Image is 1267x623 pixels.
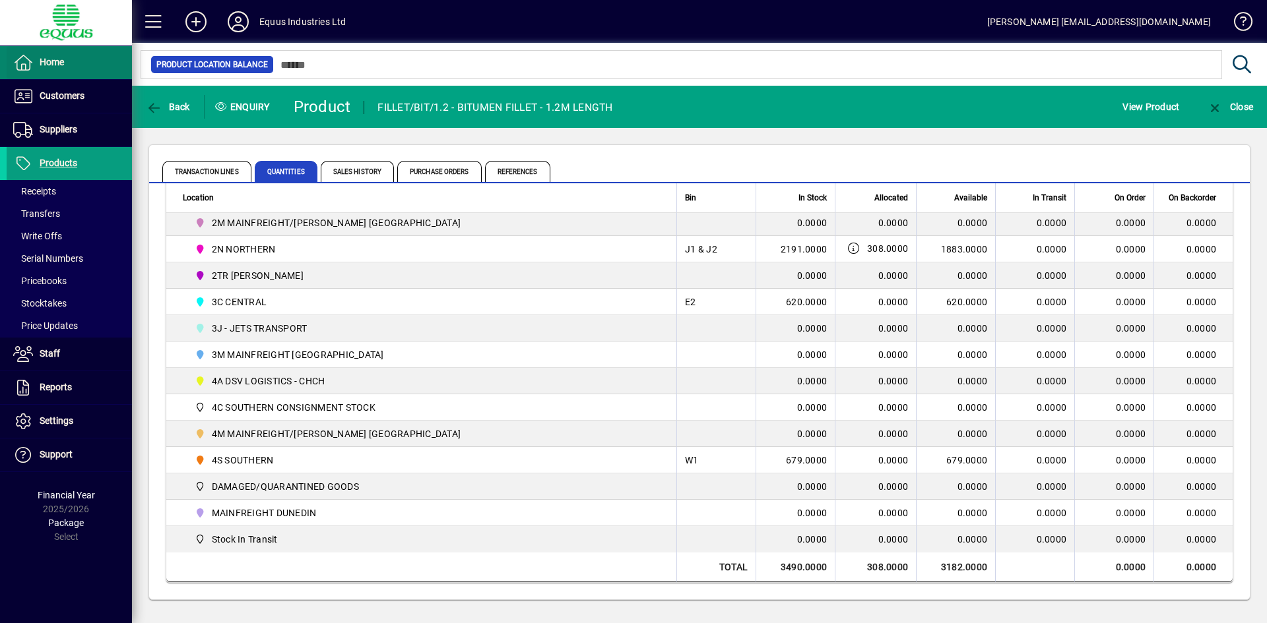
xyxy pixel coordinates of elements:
td: 0.0000 [1153,289,1233,315]
span: Receipts [13,186,56,196]
span: 0.0000 [1116,506,1146,519]
span: References [485,161,550,182]
span: 4C SOUTHERN CONSIGNMENT STOCK [189,400,662,415]
span: Staff [40,348,60,359]
button: Profile [217,10,259,34]
td: 0.0000 [916,421,995,447]
a: Customers [7,80,132,113]
span: 0.0000 [1037,376,1067,386]
span: Financial Year [38,490,95,500]
span: On Order [1115,191,1146,205]
span: 0.0000 [1037,534,1067,545]
a: Transfers [7,202,132,225]
span: In Transit [1033,191,1066,205]
span: Product Location Balance [156,58,268,71]
td: 0.0000 [756,526,835,552]
td: 0.0000 [916,368,995,394]
td: 0.0000 [1153,473,1233,500]
td: 0.0000 [1153,262,1233,289]
td: 0.0000 [756,315,835,341]
span: 0.0000 [878,270,909,281]
a: Staff [7,338,132,371]
span: 0.0000 [1037,349,1067,360]
td: 0.0000 [756,394,835,421]
td: 0.0000 [1153,368,1233,394]
a: Knowledge Base [1224,3,1251,45]
span: Sales History [321,161,394,182]
span: 0.0000 [1037,270,1067,281]
td: 0.0000 [1153,421,1233,447]
span: 2TR [PERSON_NAME] [212,269,304,282]
span: 4C SOUTHERN CONSIGNMENT STOCK [212,401,375,414]
td: 0.0000 [1153,394,1233,421]
span: 2M MAINFREIGHT/[PERSON_NAME] [GEOGRAPHIC_DATA] [212,216,461,229]
span: 3M MAINFREIGHT WELLINGTON [189,347,662,363]
span: Settings [40,415,73,426]
span: 4S SOUTHERN [212,454,274,467]
span: Quantities [255,161,317,182]
span: 4M MAINFREIGHT/OWENS CHRISTCHURCH [189,426,662,442]
span: 0.0000 [1037,429,1067,439]
td: 3182.0000 [916,552,995,582]
span: 0.0000 [1116,295,1146,309]
span: Price Updates [13,320,78,331]
div: Equus Industries Ltd [259,11,346,32]
td: 0.0000 [1074,552,1153,582]
app-page-header-button: Close enquiry [1193,95,1267,119]
td: 0.0000 [1153,210,1233,236]
td: 308.0000 [835,552,916,582]
td: 0.0000 [756,262,835,289]
a: Home [7,46,132,79]
span: Transfers [13,208,60,219]
div: Product [294,96,351,117]
td: E2 [676,289,756,315]
span: 0.0000 [878,349,909,360]
div: [PERSON_NAME] [EMAIL_ADDRESS][DOMAIN_NAME] [987,11,1211,32]
td: 0.0000 [1153,315,1233,341]
span: 0.0000 [878,508,909,518]
td: 0.0000 [1153,500,1233,526]
a: Stocktakes [7,292,132,314]
span: Support [40,449,73,460]
span: Suppliers [40,124,77,134]
span: Available [954,191,987,205]
td: 0.0000 [756,473,835,500]
td: 0.0000 [916,473,995,500]
span: On Backorder [1169,191,1216,205]
td: W1 [676,447,756,473]
span: Reports [40,382,72,392]
span: MAINFREIGHT DUNEDIN [189,505,662,521]
span: 0.0000 [1037,481,1067,492]
td: 0.0000 [916,394,995,421]
span: 0.0000 [1116,216,1146,229]
span: 0.0000 [878,455,909,465]
a: Settings [7,405,132,438]
a: Write Offs [7,225,132,247]
span: Back [146,102,190,112]
button: Back [143,95,193,119]
span: 0.0000 [1116,401,1146,414]
td: J1 & J2 [676,236,756,262]
td: 620.0000 [916,289,995,315]
td: 679.0000 [916,447,995,473]
span: 0.0000 [1037,297,1067,307]
span: Pricebooks [13,276,67,286]
span: 2N NORTHERN [189,241,662,257]
td: 0.0000 [916,315,995,341]
span: 308.0000 [867,242,908,255]
td: 0.0000 [756,368,835,394]
span: Write Offs [13,231,62,241]
td: 1883.0000 [916,236,995,262]
td: 0.0000 [916,526,995,552]
span: MAINFREIGHT DUNEDIN [212,506,317,519]
span: Transaction Lines [162,161,251,182]
span: 0.0000 [878,534,909,545]
span: Stocktakes [13,298,67,309]
span: Location [183,191,214,205]
button: Close [1204,95,1256,119]
span: 0.0000 [878,376,909,386]
span: 0.0000 [878,429,909,439]
td: 0.0000 [916,341,995,368]
span: 3M MAINFREIGHT [GEOGRAPHIC_DATA] [212,348,384,361]
span: 0.0000 [1116,480,1146,493]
